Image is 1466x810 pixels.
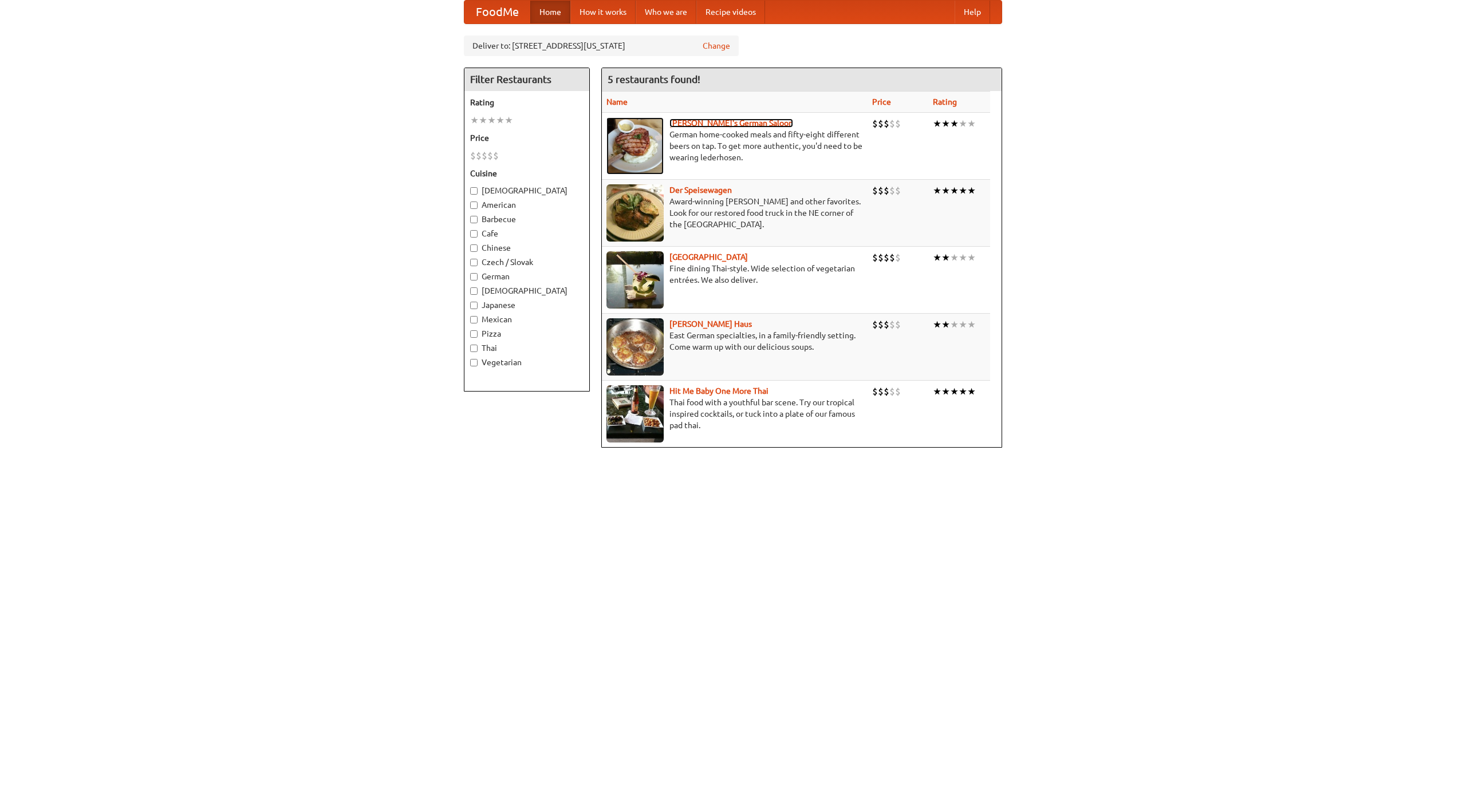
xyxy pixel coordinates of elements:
a: Recipe videos [696,1,765,23]
p: Fine dining Thai-style. Wide selection of vegetarian entrées. We also deliver. [606,263,863,286]
li: ★ [933,385,941,398]
li: ★ [967,385,976,398]
li: ★ [941,318,950,331]
label: Czech / Slovak [470,256,584,268]
input: Japanese [470,302,478,309]
li: $ [470,149,476,162]
li: ★ [967,184,976,197]
input: Vegetarian [470,359,478,366]
li: $ [889,385,895,398]
p: Thai food with a youthful bar scene. Try our tropical inspired cocktails, or tuck into a plate of... [606,397,863,431]
li: $ [889,251,895,264]
li: ★ [933,318,941,331]
li: ★ [950,385,959,398]
ng-pluralize: 5 restaurants found! [608,74,700,85]
li: $ [884,184,889,197]
li: $ [878,251,884,264]
a: Name [606,97,628,106]
li: ★ [959,251,967,264]
label: Vegetarian [470,357,584,368]
a: How it works [570,1,636,23]
li: ★ [487,114,496,127]
label: Thai [470,342,584,354]
div: Deliver to: [STREET_ADDRESS][US_STATE] [464,35,739,56]
li: ★ [959,385,967,398]
h5: Rating [470,97,584,108]
input: Barbecue [470,216,478,223]
li: ★ [941,117,950,130]
li: $ [872,184,878,197]
li: $ [487,149,493,162]
input: [DEMOGRAPHIC_DATA] [470,187,478,195]
label: American [470,199,584,211]
li: $ [895,184,901,197]
p: Award-winning [PERSON_NAME] and other favorites. Look for our restored food truck in the NE corne... [606,196,863,230]
li: $ [884,385,889,398]
li: ★ [933,184,941,197]
li: ★ [941,385,950,398]
a: Help [955,1,990,23]
a: Who we are [636,1,696,23]
li: ★ [967,117,976,130]
label: Cafe [470,228,584,239]
a: Price [872,97,891,106]
li: $ [878,318,884,331]
li: $ [889,117,895,130]
li: ★ [950,318,959,331]
h4: Filter Restaurants [464,68,589,91]
input: Mexican [470,316,478,323]
label: [DEMOGRAPHIC_DATA] [470,185,584,196]
li: $ [878,117,884,130]
li: $ [493,149,499,162]
li: ★ [505,114,513,127]
li: $ [878,385,884,398]
li: ★ [941,251,950,264]
a: Change [703,40,730,52]
a: [PERSON_NAME] Haus [669,319,752,329]
li: $ [895,251,901,264]
input: [DEMOGRAPHIC_DATA] [470,287,478,295]
input: German [470,273,478,280]
h5: Cuisine [470,168,584,179]
a: [PERSON_NAME]'s German Saloon [669,118,793,128]
h5: Price [470,132,584,144]
li: $ [872,385,878,398]
li: $ [872,251,878,264]
li: ★ [496,114,505,127]
li: ★ [959,117,967,130]
li: ★ [941,184,950,197]
li: $ [895,318,901,331]
li: $ [872,318,878,331]
li: ★ [967,251,976,264]
label: Chinese [470,242,584,254]
li: ★ [479,114,487,127]
input: Pizza [470,330,478,338]
li: $ [889,184,895,197]
li: $ [895,385,901,398]
label: Japanese [470,299,584,311]
input: Czech / Slovak [470,259,478,266]
a: [GEOGRAPHIC_DATA] [669,252,748,262]
li: $ [884,117,889,130]
li: ★ [959,184,967,197]
input: Thai [470,345,478,352]
li: $ [884,251,889,264]
a: Rating [933,97,957,106]
li: $ [889,318,895,331]
li: ★ [933,117,941,130]
a: FoodMe [464,1,530,23]
label: German [470,271,584,282]
b: Hit Me Baby One More Thai [669,386,769,396]
li: $ [482,149,487,162]
img: satay.jpg [606,251,664,309]
li: ★ [470,114,479,127]
img: speisewagen.jpg [606,184,664,242]
li: ★ [933,251,941,264]
li: $ [884,318,889,331]
li: $ [872,117,878,130]
label: Barbecue [470,214,584,225]
li: ★ [950,251,959,264]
